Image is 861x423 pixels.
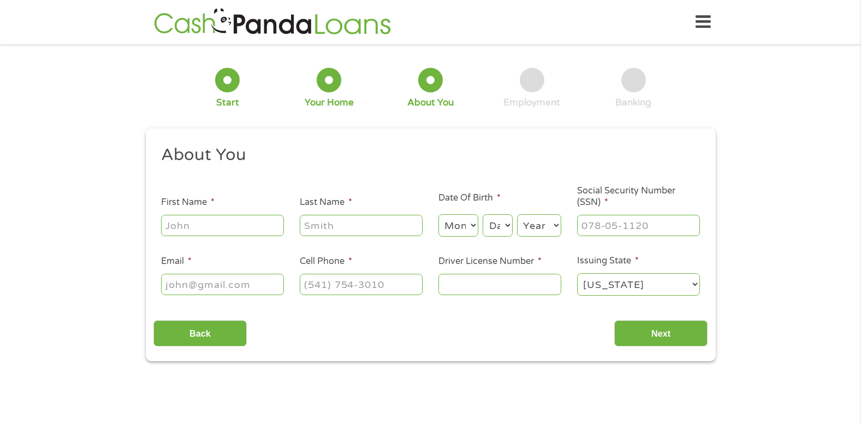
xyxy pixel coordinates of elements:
[438,192,501,204] label: Date Of Birth
[216,97,239,109] div: Start
[300,274,423,295] input: (541) 754-3010
[161,274,284,295] input: john@gmail.com
[407,97,454,109] div: About You
[577,185,700,208] label: Social Security Number (SSN)
[161,215,284,236] input: John
[503,97,560,109] div: Employment
[161,256,192,267] label: Email
[300,256,352,267] label: Cell Phone
[161,197,215,208] label: First Name
[151,7,394,38] img: GetLoanNow Logo
[438,256,542,267] label: Driver License Number
[577,255,639,267] label: Issuing State
[577,215,700,236] input: 078-05-1120
[615,97,651,109] div: Banking
[300,197,352,208] label: Last Name
[305,97,354,109] div: Your Home
[614,320,708,347] input: Next
[161,144,692,166] h2: About You
[153,320,247,347] input: Back
[300,215,423,236] input: Smith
